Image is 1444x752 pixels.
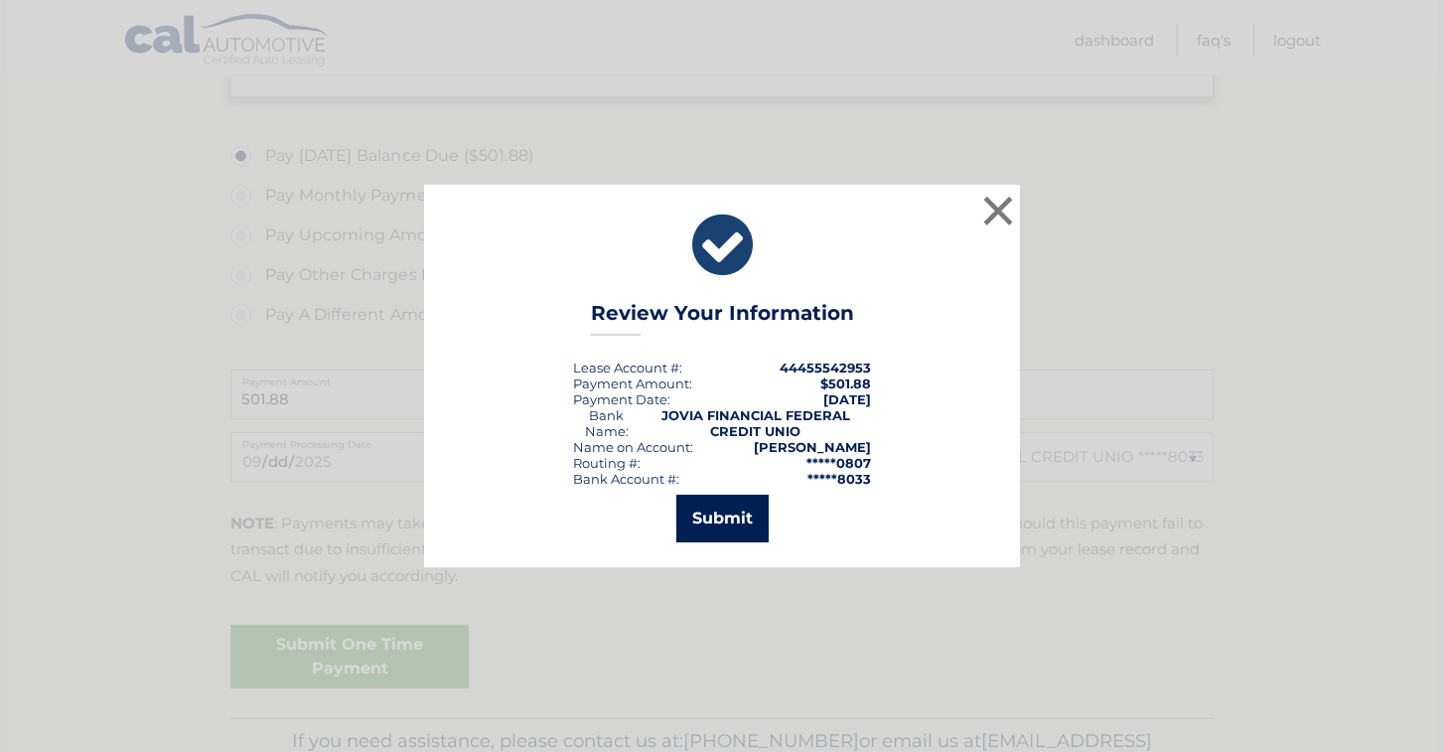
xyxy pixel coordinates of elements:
span: [DATE] [823,391,871,407]
div: Bank Name: [573,407,640,439]
h3: Review Your Information [591,301,854,336]
span: Payment Date [573,391,667,407]
strong: [PERSON_NAME] [754,439,871,455]
div: Bank Account #: [573,471,679,487]
button: Submit [676,495,769,542]
div: Payment Amount: [573,376,692,391]
strong: JOVIA FINANCIAL FEDERAL CREDIT UNIO [661,407,850,439]
strong: 44455542953 [780,360,871,376]
div: : [573,391,670,407]
div: Routing #: [573,455,641,471]
button: × [978,191,1018,230]
div: Lease Account #: [573,360,682,376]
div: Name on Account: [573,439,693,455]
span: $501.88 [820,376,871,391]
